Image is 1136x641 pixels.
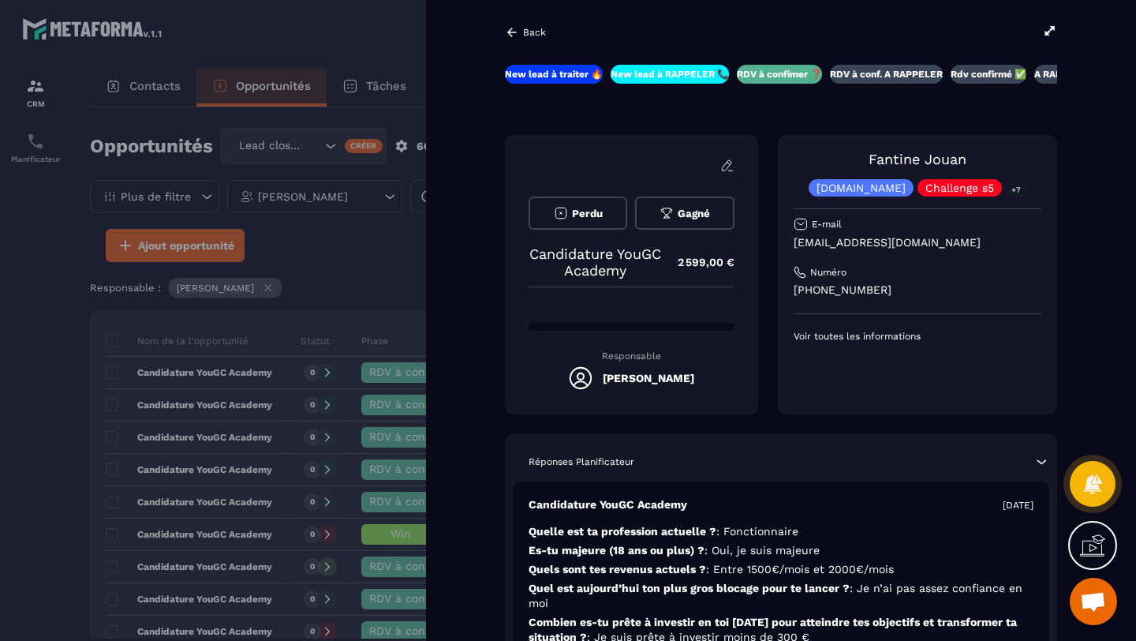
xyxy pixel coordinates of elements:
p: Candidature YouGC Academy [529,497,687,512]
p: RDV à conf. A RAPPELER [830,68,943,81]
span: : Entre 1500€/mois et 2000€/mois [706,563,894,575]
button: Gagné [635,197,734,230]
p: 2 599,00 € [662,247,734,278]
p: Quel est aujourd’hui ton plus gros blocage pour te lancer ? [529,581,1033,611]
p: Quelle est ta profession actuelle ? [529,524,1033,539]
p: Réponses Planificateur [529,455,634,468]
p: Responsable [529,350,734,362]
span: Perdu [572,208,603,219]
p: Quels sont tes revenus actuels ? [529,562,1033,577]
p: +7 [1006,182,1026,198]
span: Gagné [678,208,710,219]
p: Challenge s5 [925,182,994,193]
span: : Oui, je suis majeure [704,544,820,557]
span: : Fonctionnaire [716,525,798,538]
div: Ouvrir le chat [1070,578,1117,625]
a: Fantine Jouan [869,151,966,167]
p: [PHONE_NUMBER] [794,283,1041,298]
p: New lead à traiter 🔥 [505,68,603,81]
p: RDV à confimer ❓ [737,68,822,81]
p: [DOMAIN_NAME] [816,182,906,193]
p: Candidature YouGC Academy [529,246,662,279]
p: E-mail [812,218,842,231]
p: [DATE] [1003,499,1033,512]
p: New lead à RAPPELER 📞 [611,68,729,81]
p: Back [523,27,546,38]
h5: [PERSON_NAME] [603,372,694,384]
p: Voir toutes les informations [794,330,1041,343]
p: Es-tu majeure (18 ans ou plus) ? [529,543,1033,558]
button: Perdu [529,197,627,230]
p: Rdv confirmé ✅ [951,68,1026,81]
p: Numéro [810,266,846,279]
p: [EMAIL_ADDRESS][DOMAIN_NAME] [794,235,1041,250]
